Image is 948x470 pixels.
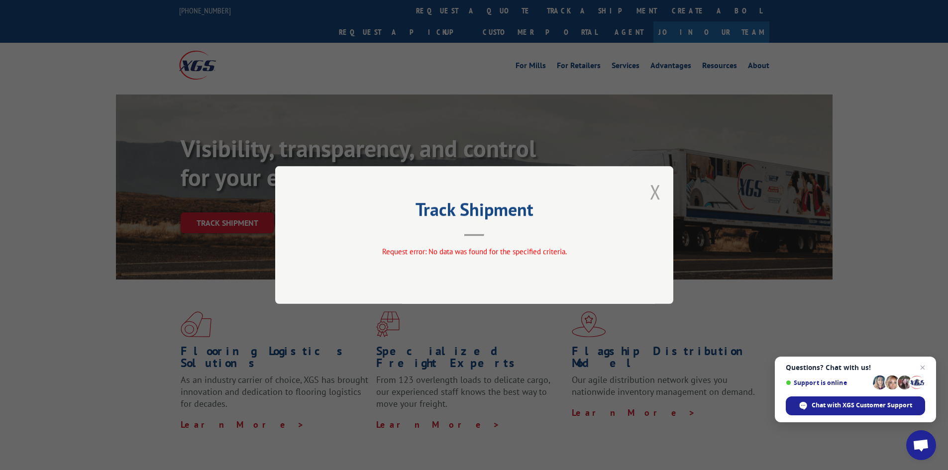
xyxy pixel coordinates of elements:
[917,362,929,374] span: Close chat
[650,179,661,205] button: Close modal
[812,401,912,410] span: Chat with XGS Customer Support
[906,430,936,460] div: Open chat
[786,396,925,415] div: Chat with XGS Customer Support
[786,379,869,386] span: Support is online
[325,202,624,221] h2: Track Shipment
[786,364,925,372] span: Questions? Chat with us!
[382,247,566,256] span: Request error: No data was found for the specified criteria.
